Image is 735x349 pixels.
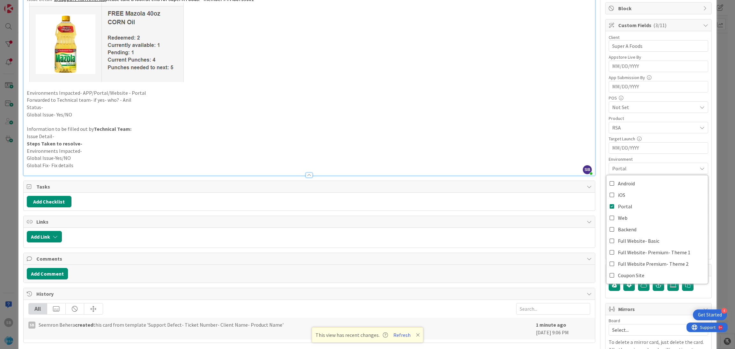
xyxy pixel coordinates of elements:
[75,322,93,328] b: created
[39,321,284,329] span: Seemron Behera this card from template 'Support Defect- Ticket Number- Client Name- Product Name'
[609,55,708,59] div: Appstore Live By
[27,104,592,111] p: Status-
[606,178,708,189] a: Android
[693,309,727,320] div: Open Get Started checklist, remaining modules: 4
[27,140,82,147] strong: Steps Taken to resolve-
[606,189,708,201] a: iOS
[316,331,388,339] span: This view has recent changes.
[27,147,592,155] p: Environments Impacted-
[612,61,705,72] input: MM/DD/YYYY
[698,312,722,318] div: Get Started
[27,89,592,97] p: Environments Impacted- APP/Portal/Website - Portal
[606,247,708,258] a: Full Website- Premium- Theme 1
[606,258,708,270] a: Full Website Premium- Theme 2
[606,235,708,247] a: Full Website- Basic
[618,259,688,269] span: Full Website Premium- Theme 2
[606,212,708,224] a: Web
[609,318,620,323] span: Board
[29,303,47,314] div: All
[36,290,584,298] span: History
[27,133,592,140] p: Issue Detail-
[612,124,697,131] span: RSA
[618,248,690,257] span: Full Website- Premium- Theme 1
[27,154,592,162] p: Global Issue-Yes/NO
[618,4,700,12] span: Block
[609,96,708,100] div: POS
[27,125,592,133] p: Information to be filled out by
[653,22,666,28] span: ( 3/11 )
[721,308,727,314] div: 4
[618,305,700,313] span: Mirrors
[618,271,644,280] span: Coupon Site
[13,1,29,9] span: Support
[618,213,627,223] span: Web
[609,75,708,80] div: App Submission By
[618,190,625,200] span: iOS
[612,143,705,153] input: MM/DD/YYYY
[609,157,708,161] div: Environment
[583,165,592,174] span: SB
[516,303,590,315] input: Search...
[27,196,71,207] button: Add Checklist
[536,321,590,336] div: [DATE] 9:06 PM
[27,268,68,279] button: Add Comment
[28,322,35,329] div: SB
[612,165,697,172] span: Portal
[606,201,708,212] a: Portal
[27,231,62,242] button: Add Link
[612,103,697,111] span: Not Set
[391,331,413,339] button: Refresh
[618,21,700,29] span: Custom Fields
[609,34,620,40] label: Client
[618,225,636,234] span: Backend
[36,183,584,190] span: Tasks
[536,322,566,328] b: 1 minute ago
[27,162,592,169] p: Global Fix- Fix details
[27,96,592,104] p: Forwarded to Technical team- if yes- who? - Anil
[618,179,635,188] span: Android
[609,137,708,141] div: Target Launch
[27,111,592,118] p: Global Issue- Yes/NO
[36,218,584,226] span: Links
[606,224,708,235] a: Backend
[612,81,705,92] input: MM/DD/YYYY
[94,126,131,132] strong: Technical Team:
[32,3,35,8] div: 9+
[27,3,195,82] img: edbsncf8bbee765ad4da8a1de37749b46bc0c87a2cab43e8862c4a639c74de8121582949ff97fadf03ad2e5da7120d564...
[36,255,584,263] span: Comments
[606,270,708,281] a: Coupon Site
[609,116,708,121] div: Product
[618,202,632,211] span: Portal
[612,325,694,334] span: Select...
[618,236,659,246] span: Full Website- Basic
